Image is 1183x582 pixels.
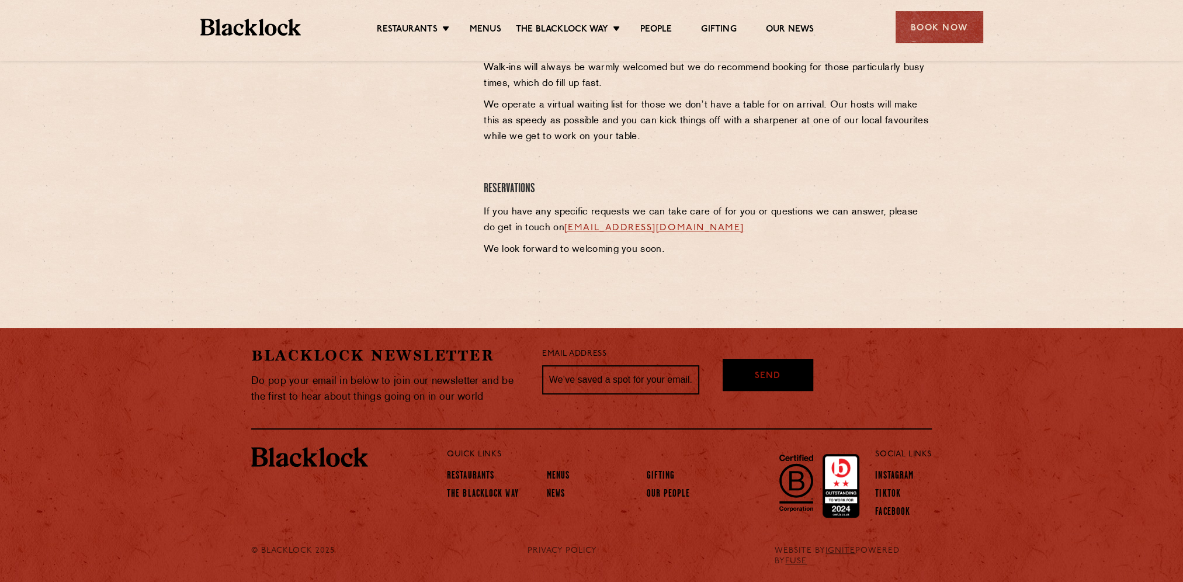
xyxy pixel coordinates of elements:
a: Gifting [701,24,736,37]
a: Our News [766,24,814,37]
a: PRIVACY POLICY [528,546,597,556]
img: Accred_2023_2star.png [823,454,859,518]
a: FUSE [785,557,807,566]
div: WEBSITE BY POWERED BY [766,546,941,567]
p: Social Links [875,447,932,462]
label: Email Address [542,348,606,361]
a: Restaurants [447,470,494,483]
a: [EMAIL_ADDRESS][DOMAIN_NAME] [564,223,744,233]
a: Facebook [875,507,910,519]
div: © Blacklock 2025 [242,546,359,567]
span: Send [755,370,780,383]
img: BL_Textured_Logo-footer-cropped.svg [251,447,368,467]
a: Instagram [875,470,914,483]
a: The Blacklock Way [447,489,519,501]
p: We operate a virtual waiting list for those we don’t have a table for on arrival. Our hosts will ... [484,98,932,145]
input: We’ve saved a spot for your email... [542,365,699,394]
img: B-Corp-Logo-Black-RGB.svg [772,448,820,518]
a: Menus [470,24,501,37]
a: Restaurants [377,24,438,37]
p: Walk-ins will always be warmly welcomed but we do recommend booking for those particularly busy t... [484,60,932,92]
a: People [640,24,672,37]
p: Quick Links [447,447,837,462]
a: Gifting [646,470,675,483]
a: Menus [547,470,570,483]
p: Do pop your email in below to join our newsletter and be the first to hear about things going on ... [251,373,525,405]
img: BL_Textured_Logo-footer-cropped.svg [200,19,301,36]
div: Book Now [896,11,983,43]
a: IGNITE [825,546,855,555]
a: The Blacklock Way [516,24,608,37]
a: TikTok [875,489,901,501]
h4: Reservations [484,181,932,197]
a: News [547,489,565,501]
a: Our People [646,489,690,501]
p: We look forward to welcoming you soon. [484,242,932,258]
h2: Blacklock Newsletter [251,345,525,366]
p: If you have any specific requests we can take care of for you or questions we can answer, please ... [484,205,932,236]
